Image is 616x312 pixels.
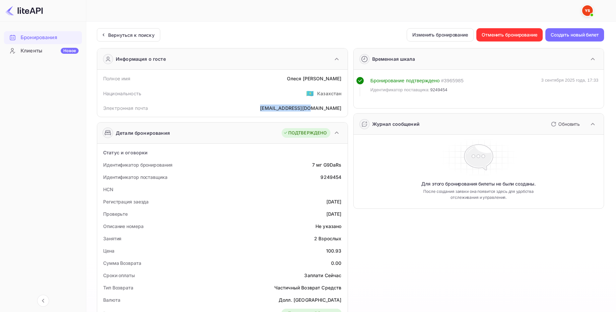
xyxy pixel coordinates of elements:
[63,48,76,53] ya-tr-span: Новое
[116,55,166,62] ya-tr-span: Информация о госте
[326,247,342,254] div: 100.93
[406,78,440,83] ya-tr-span: подтверждено
[21,47,42,55] ya-tr-span: Клиенты
[103,105,148,111] ya-tr-span: Электронная почта
[116,129,170,136] ya-tr-span: Детали бронирования
[411,189,546,200] ya-tr-span: После создания заявки она появится здесь для удобства отслеживания и управления.
[407,28,474,41] button: Изменить бронирование
[103,150,148,155] ya-tr-span: Статус и оговорки
[421,181,536,187] ya-tr-span: Для этого бронирования билеты не были созданы.
[371,78,405,83] ya-tr-span: Бронирование
[306,87,314,99] span: США
[371,87,430,92] ya-tr-span: Идентификатор поставщика:
[326,210,342,217] div: [DATE]
[103,76,131,81] ya-tr-span: Полное имя
[103,211,128,217] ya-tr-span: Проверьте
[551,31,599,39] ya-tr-span: Создать новый билет
[103,248,114,254] ya-tr-span: Цена
[545,28,604,41] button: Создать новый билет
[103,273,135,278] ya-tr-span: Сроки оплаты
[260,105,341,111] ya-tr-span: [EMAIL_ADDRESS][DOMAIN_NAME]
[103,260,141,266] ya-tr-span: Сумма Возврата
[103,285,133,290] ya-tr-span: Тип Возврата
[582,5,593,16] img: Служба Поддержки Яндекса
[312,162,342,168] ya-tr-span: 7 мг G9DaRs
[372,121,420,127] ya-tr-span: Журнал сообщений
[412,31,468,39] ya-tr-span: Изменить бронирование
[279,297,341,303] ya-tr-span: Долл. [GEOGRAPHIC_DATA]
[558,121,580,127] ya-tr-span: Обновить
[547,119,582,129] button: Обновить
[288,130,327,136] ya-tr-span: ПОДТВЕРЖДЕНО
[482,31,537,39] ya-tr-span: Отменить бронирование
[21,34,57,41] ya-tr-span: Бронирования
[331,260,342,267] div: 0.00
[476,28,543,41] button: Отменить бронирование
[4,44,82,57] a: КлиентыНовое
[108,32,155,38] ya-tr-span: Вернуться к поиску
[287,76,302,81] ya-tr-span: Олеся
[441,77,463,85] div: # 3965985
[372,56,415,62] ya-tr-span: Временная шкала
[5,5,43,16] img: Логотип LiteAPI
[103,236,121,241] ya-tr-span: Занятия
[326,198,342,205] div: [DATE]
[314,236,317,241] ya-tr-span: 2
[315,223,342,229] ya-tr-span: Не указано
[304,273,341,278] ya-tr-span: Заплати Сейчас
[103,91,141,96] ya-tr-span: Национальность
[430,87,447,92] ya-tr-span: 9249454
[318,236,341,241] ya-tr-span: Взрослых
[274,285,342,290] ya-tr-span: Частичный Возврат Средств
[306,90,314,97] ya-tr-span: 🇰🇿
[37,295,49,307] button: Свернуть навигацию
[541,78,598,83] ya-tr-span: 3 сентября 2025 года, 17:33
[320,174,341,181] div: 9249454
[4,31,82,44] div: Бронирования
[103,223,144,229] ya-tr-span: Описание номера
[4,31,82,43] a: Бронирования
[103,187,113,192] ya-tr-span: HCN
[103,297,120,303] ya-tr-span: Валюта
[317,91,341,96] ya-tr-span: Казахстан
[103,174,168,180] ya-tr-span: Идентификатор поставщика
[103,162,172,168] ya-tr-span: Идентификатор бронирования
[103,199,149,204] ya-tr-span: Регистрация заезда
[303,76,342,81] ya-tr-span: [PERSON_NAME]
